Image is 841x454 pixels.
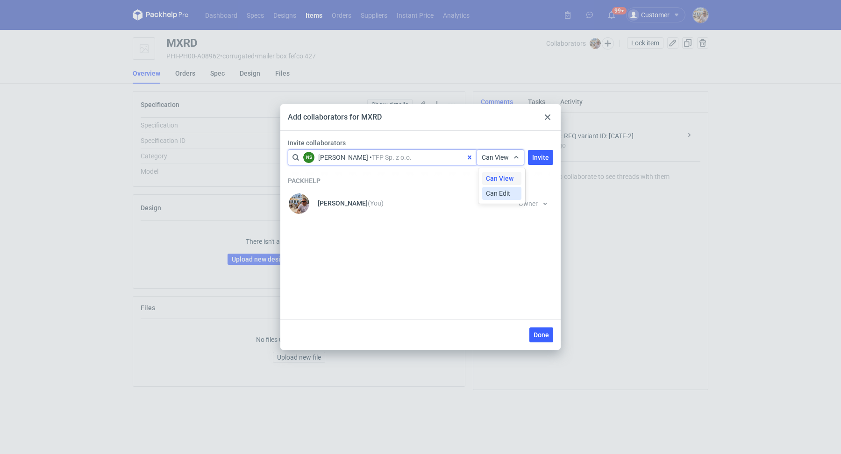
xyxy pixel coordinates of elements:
[318,199,384,207] p: [PERSON_NAME]
[288,112,382,122] div: Add collaborators for MXRD
[486,189,510,198] span: Can Edit
[288,138,557,148] label: Invite collaborators
[368,199,384,207] small: (You)
[372,154,412,161] span: TFP Sp. z o.o.
[486,174,513,183] span: Can View
[534,332,549,338] span: Done
[519,200,538,207] span: Owner
[482,154,509,161] span: Can View
[318,153,412,162] div: Natalia Stępak • TFP Sp. z o.o. (natalia.stepak@tfp.com.pl)
[529,327,553,342] button: Done
[528,150,553,165] button: Invite
[514,196,551,211] button: Owner
[303,152,314,163] div: Natalia Stępak
[303,152,314,163] figcaption: NS
[289,193,309,214] img: Michał Palasek
[288,192,310,215] div: Michał Palasek
[532,154,549,161] span: Invite
[288,177,551,185] h3: Packhelp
